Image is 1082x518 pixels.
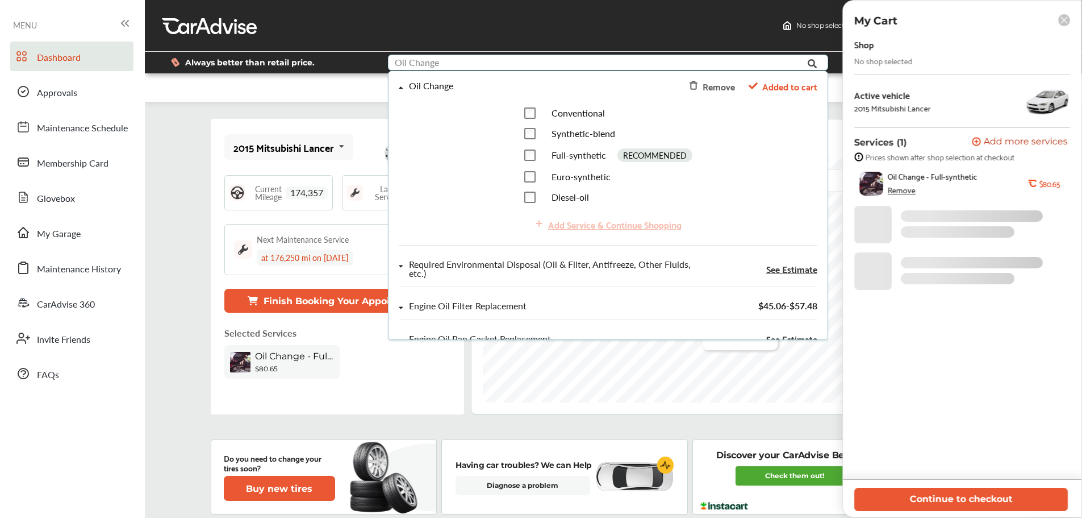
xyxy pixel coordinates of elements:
[854,56,913,65] div: No shop selected
[699,502,750,510] img: instacart-logo.217963cc.svg
[37,51,81,65] span: Dashboard
[716,449,872,462] p: Discover your CarAdvise Benefits!
[854,90,931,100] div: Active vehicle
[224,453,335,473] p: Do you need to change your tires soon?
[171,57,179,67] img: dollor_label_vector.a70140d1.svg
[854,152,863,161] img: info-strock.ef5ea3fe.svg
[758,299,817,312] span: $45.06 - $57.48
[13,20,37,30] span: MENU
[224,326,296,339] p: Selected Services
[551,190,588,204] span: Diesel-oil
[10,218,133,247] a: My Garage
[762,78,817,94] span: Added to cart
[233,142,334,153] div: 2015 Mitsubishi Lancer
[702,78,734,94] div: Remove
[10,147,133,177] a: Membership Card
[257,250,353,266] div: at 176,250 mi on [DATE]
[37,227,81,242] span: My Garage
[255,364,278,373] b: $80.65
[456,459,592,471] p: Having car troubles? We can Help
[286,187,328,199] span: 174,357
[972,137,1068,148] button: Add more services
[37,262,121,277] span: Maintenance History
[866,152,1014,161] span: Prices shown after shop selection at checkout
[736,466,854,486] a: Check them out!
[10,112,133,142] a: Maintenance Schedule
[10,359,133,388] a: FAQs
[382,122,450,173] img: mobile_9978_st0640_046.jpg
[257,234,349,245] div: Next Maintenance Service
[783,21,792,30] img: header-home-logo.8d720a4f.svg
[37,86,77,101] span: Approvals
[347,185,363,201] img: maintenance_logo
[230,352,250,372] img: oil-change-thumb.jpg
[456,476,590,495] a: Diagnose a problem
[10,253,133,283] a: Maintenance History
[854,137,907,148] p: Services (1)
[234,241,252,259] img: maintenance_logo
[594,462,674,492] img: diagnose-vehicle.c84bcb0a.svg
[984,137,1068,148] span: Add more services
[224,289,448,313] button: Finish Booking Your Appointment
[796,21,853,30] span: No shop selected
[37,297,95,312] span: CarAdvise 360
[617,148,692,162] div: RECOMMENDED
[1025,84,1070,118] img: 9978_st0640_046.jpg
[859,172,883,196] img: oil-change-thumb.jpg
[854,14,897,27] p: My Cart
[766,334,817,343] span: See Estimate
[224,476,335,501] button: Buy new tires
[10,42,133,71] a: Dashboard
[409,81,453,91] div: Oil Change
[409,301,527,311] div: Engine Oil Filter Replacement
[37,368,59,383] span: FAQs
[972,137,1070,148] a: Add more services
[224,476,337,501] a: Buy new tires
[10,324,133,353] a: Invite Friends
[854,488,1068,511] button: Continue to checkout
[854,36,874,52] div: Shop
[551,127,615,140] span: Synthetic-blend
[551,170,610,183] span: Euro-synthetic
[369,185,406,201] span: Last Service
[37,333,90,347] span: Invite Friends
[657,457,674,474] img: cardiogram-logo.18e20815.svg
[888,172,977,181] span: Oil Change - Full-synthetic
[854,103,931,113] div: 2015 Mitsubishi Lancer
[37,192,75,206] span: Glovebox
[37,121,128,136] span: Maintenance Schedule
[10,288,133,318] a: CarAdvise 360
[766,264,817,273] span: See Estimate
[37,156,108,171] span: Membership Card
[888,185,916,194] div: Remove
[255,351,335,362] span: Oil Change - Full-synthetic
[1039,179,1060,188] b: $80.65
[229,185,245,201] img: steering_logo
[409,334,551,344] div: Engine Oil Pan Gasket Replacement
[551,148,605,161] span: Full-synthetic
[409,260,692,278] div: Required Environmental Disposal (Oil & Filter, Antifreeze, Other Fluids, etc.)
[10,183,133,212] a: Glovebox
[551,106,604,119] span: Conventional
[10,77,133,106] a: Approvals
[349,437,424,517] img: new-tire.a0c7fe23.svg
[251,185,286,201] span: Current Mileage
[185,59,315,67] span: Always better than retail price.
